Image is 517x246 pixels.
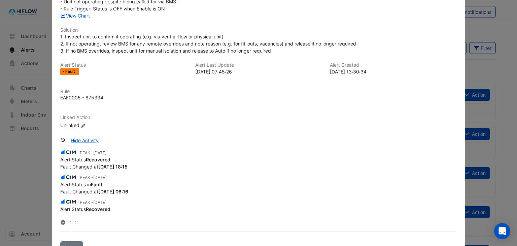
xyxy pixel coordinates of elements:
[60,206,110,212] span: Alert Status
[91,182,102,187] strong: Fault
[80,199,106,206] small: PEAK -
[60,115,457,120] h6: Linked Action
[60,62,187,68] h6: Alert Status
[195,68,322,75] div: [DATE] 07:45:26
[60,164,128,170] span: Fault Changed at
[60,182,102,187] span: Alert Status in
[80,175,106,181] small: PEAK -
[60,89,457,94] h6: Rule
[60,220,66,225] fa-layers: More
[93,150,106,155] span: 2025-08-19 19:08:52
[330,68,457,75] div: [DATE] 13:30:34
[60,157,110,162] span: Alert Status
[66,134,103,146] button: Hide Activity
[60,94,103,101] div: EAF0005 - 875334
[86,157,110,162] strong: Recovered
[60,34,356,54] span: 1. Inspect unit to confirm if operating (e.g. via vent airflow or physical unit) 2. If not operat...
[93,175,106,180] span: 2025-08-19 08:27:08
[60,13,90,19] a: View Chart
[330,62,457,68] h6: Alert Created
[98,213,128,219] strong: 2025-08-15 14:46:27
[60,27,457,33] h6: Solution
[60,189,128,194] span: Fault Changed at
[60,122,141,129] div: Unlinked
[80,150,106,156] small: PEAK -
[98,164,128,170] strong: 2025-08-19 18:15:40
[60,198,77,206] img: CIM
[60,149,77,156] img: CIM
[86,206,110,212] strong: Recovered
[65,69,76,73] span: Fault
[195,62,322,68] h6: Alert Last Update
[60,174,77,181] img: CIM
[93,200,106,205] span: 2025-08-15 15:39:09
[98,189,128,194] strong: 2025-08-19 06:16:12
[60,213,128,219] span: Fault Changed at
[81,123,86,128] fa-icon: Edit Linked Action
[494,223,510,239] div: Open Intercom Messenger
